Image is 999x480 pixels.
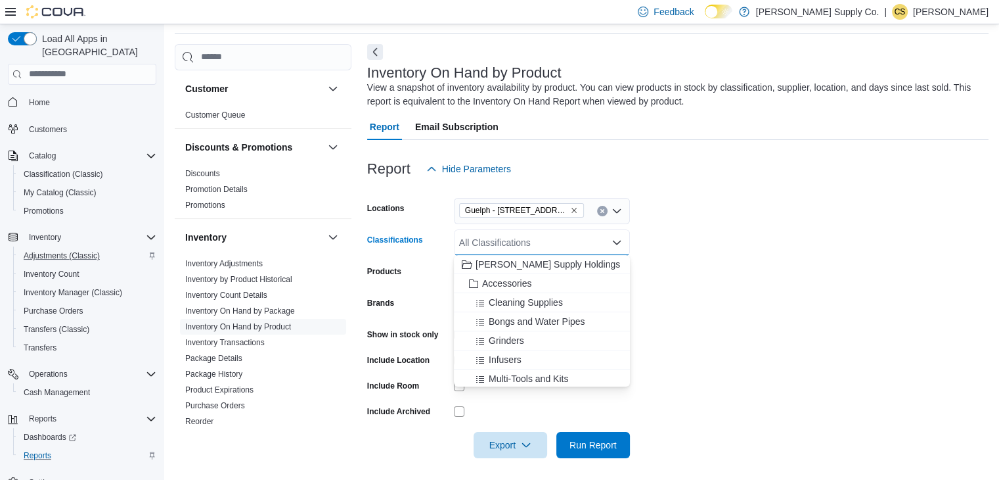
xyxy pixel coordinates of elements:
button: Inventory [185,231,322,244]
button: Customers [3,120,162,139]
input: Dark Mode [705,5,732,18]
a: Inventory Count [18,266,85,282]
a: Inventory Adjustments [185,259,263,268]
span: CS [895,4,906,20]
a: Inventory Transactions [185,338,265,347]
a: Inventory by Product Historical [185,275,292,284]
button: Discounts & Promotions [325,139,341,155]
span: Operations [24,366,156,382]
span: Accessories [482,277,531,290]
span: Home [29,97,50,108]
span: Inventory Count [24,269,79,279]
span: Feedback [654,5,694,18]
a: Discounts [185,169,220,178]
label: Locations [367,203,405,214]
span: Catalog [29,151,56,161]
button: Customer [185,82,322,95]
div: Inventory [175,256,351,450]
span: Transfers [18,340,156,356]
img: Cova [26,5,85,18]
button: Infusers [454,350,630,370]
button: Grinders [454,331,630,350]
span: Inventory Count Details [185,290,267,300]
div: View a snapshot of inventory availability by product. You can view products in stock by classific... [367,81,982,108]
span: Inventory Count [18,266,156,282]
h3: Report [367,161,411,177]
a: Inventory On Hand by Package [185,306,295,316]
button: Cash Management [13,383,162,402]
span: Load All Apps in [GEOGRAPHIC_DATA] [37,32,156,59]
button: Home [3,93,162,112]
span: My Catalog (Classic) [24,187,97,198]
button: Operations [24,366,73,382]
div: Customer [175,107,351,128]
span: Inventory On Hand by Package [185,306,295,316]
button: My Catalog (Classic) [13,183,162,202]
span: Customers [24,121,156,137]
span: Cash Management [18,385,156,400]
span: Purchase Orders [18,303,156,319]
span: Classification (Classic) [18,166,156,182]
button: Close list of options [611,237,622,248]
span: Inventory Transactions [185,337,265,348]
span: Reports [29,414,56,424]
label: Products [367,266,401,277]
a: Dashboards [18,429,81,445]
span: Purchase Orders [185,400,245,411]
a: Promotions [18,203,69,219]
a: Purchase Orders [185,401,245,410]
button: Classification (Classic) [13,165,162,183]
span: Inventory Manager (Classic) [18,285,156,300]
button: Cleaning Supplies [454,293,630,312]
button: Export [474,432,547,458]
span: Inventory On Hand by Product [185,322,291,332]
button: Inventory [325,229,341,245]
span: Home [24,94,156,110]
button: Inventory [3,228,162,247]
button: Transfers [13,339,162,357]
span: Multi-Tools and Kits [489,372,568,385]
span: Inventory [24,229,156,245]
a: Product Expirations [185,385,254,395]
button: Bongs and Water Pipes [454,312,630,331]
span: Promotions [18,203,156,219]
span: Guelph - 1515 Gordon St Unit 106 [459,203,584,218]
button: Discounts & Promotions [185,141,322,154]
label: Classifications [367,235,423,245]
span: Inventory Manager (Classic) [24,287,122,298]
p: [PERSON_NAME] [913,4,988,20]
span: Catalog [24,148,156,164]
a: Promotion Details [185,185,248,194]
span: Inventory by Product Historical [185,274,292,285]
a: Customers [24,122,72,137]
a: Package Details [185,354,242,363]
span: Product Expirations [185,385,254,395]
span: Promotions [185,200,225,210]
span: Adjustments (Classic) [18,248,156,264]
h3: Inventory [185,231,227,244]
a: Home [24,95,55,110]
span: Operations [29,369,68,379]
p: [PERSON_NAME] Supply Co. [756,4,879,20]
a: Customer Queue [185,110,245,120]
button: Reports [13,446,162,465]
label: Include Room [367,381,419,391]
button: [PERSON_NAME] Supply Holdings [454,255,630,274]
span: Export [481,432,539,458]
span: Bongs and Water Pipes [489,315,585,328]
span: Grinders [489,334,524,347]
p: | [884,4,887,20]
button: Inventory Manager (Classic) [13,283,162,302]
span: Transfers [24,343,56,353]
button: Run Report [556,432,630,458]
a: Transfers (Classic) [18,322,95,337]
button: Catalog [24,148,61,164]
a: Adjustments (Classic) [18,248,105,264]
span: Classification (Classic) [24,169,103,180]
button: Operations [3,365,162,383]
span: Cleaning Supplies [489,296,563,309]
span: Reorder [185,416,213,427]
span: Report [370,114,399,140]
a: Reports [18,448,56,464]
button: Transfers (Classic) [13,320,162,339]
